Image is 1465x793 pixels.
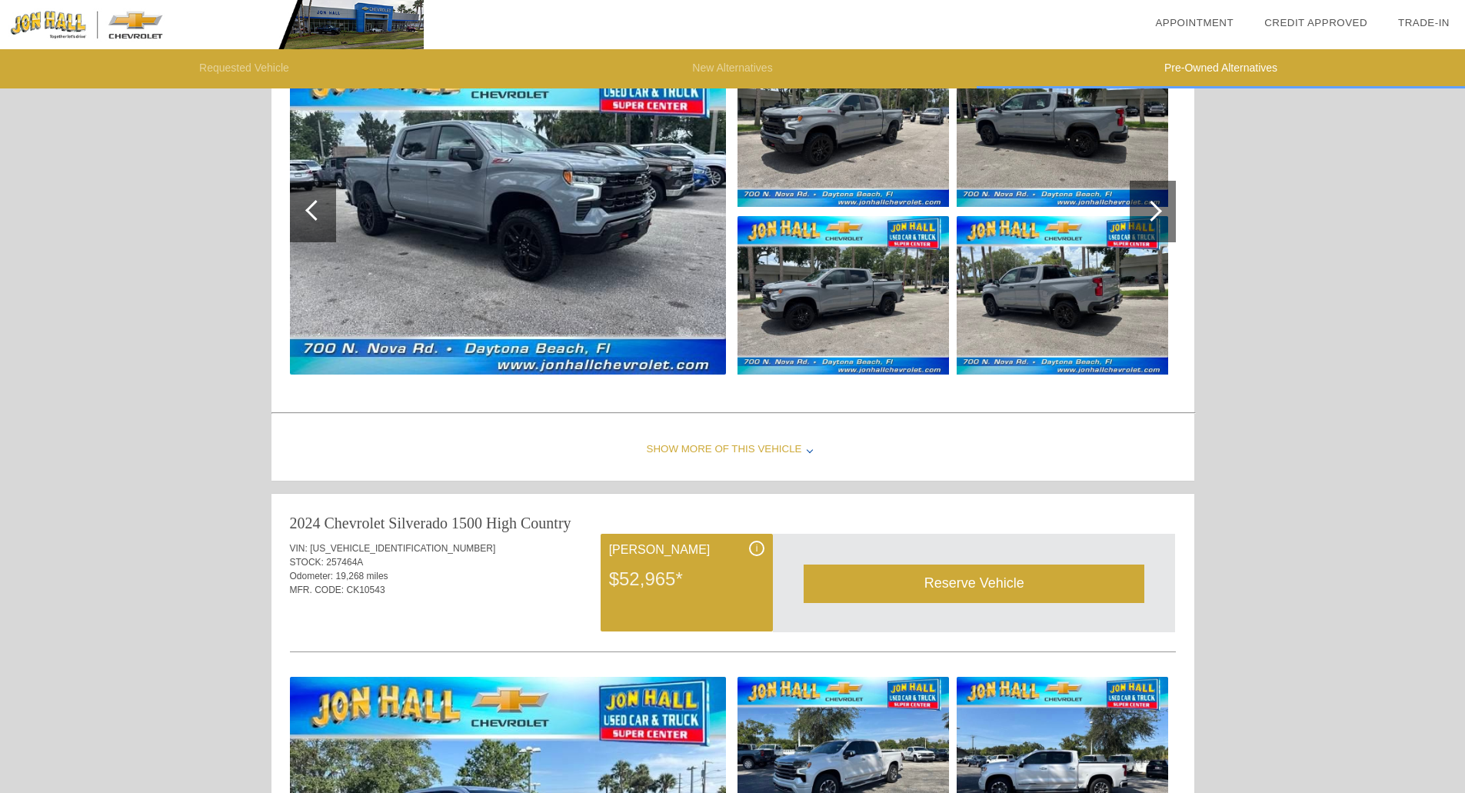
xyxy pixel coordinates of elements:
div: i [749,541,764,556]
div: 2024 Chevrolet Silverado 1500 [290,512,483,534]
span: 257464A [326,557,363,568]
div: [PERSON_NAME] [609,541,764,559]
span: VIN: [290,543,308,554]
a: Credit Approved [1264,17,1367,28]
span: Odometer: [290,571,334,581]
span: CK10543 [347,585,385,595]
li: New Alternatives [488,49,977,88]
img: 4.jpg [957,48,1168,207]
div: Reserve Vehicle [804,565,1144,602]
img: 5.jpg [957,216,1168,375]
a: Trade-In [1398,17,1450,28]
img: 3.jpg [737,216,949,375]
img: 2.jpg [737,48,949,207]
li: Pre-Owned Alternatives [977,49,1465,88]
span: MFR. CODE: [290,585,345,595]
div: Show More of this Vehicle [271,419,1194,481]
span: STOCK: [290,557,324,568]
span: 19,268 miles [336,571,388,581]
a: Appointment [1155,17,1234,28]
span: [US_VEHICLE_IDENTIFICATION_NUMBER] [310,543,495,554]
img: 1.jpg [290,48,726,375]
div: Quoted on [DATE] 12:17:00 PM [290,606,1176,631]
div: $52,965* [609,559,764,599]
div: High Country [486,512,571,534]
